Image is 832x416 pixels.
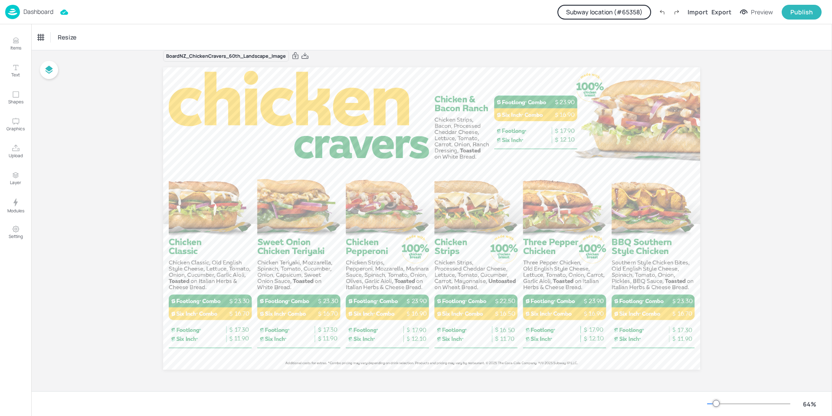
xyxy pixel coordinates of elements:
[711,7,731,17] div: Export
[589,335,603,343] span: 12.10
[799,399,820,409] div: 64 %
[560,128,575,135] span: 17.90
[790,7,813,17] div: Publish
[320,310,342,318] p: 16.70
[669,5,684,20] label: Redo (Ctrl + Y)
[560,136,575,143] span: 12.10
[234,335,249,343] span: 11.90
[585,310,607,318] p: 16.90
[412,335,426,343] span: 12.10
[557,5,651,20] button: Subway location (#65358)
[688,7,708,17] div: Import
[231,297,253,305] p: 23.30
[585,297,607,305] p: 23.90
[163,50,289,62] div: Board NZ_ChickenCravers_60th_Landscape_Image
[655,5,669,20] label: Undo (Ctrl + Z)
[231,310,253,318] p: 16.70
[408,310,430,318] p: 16.90
[323,335,337,343] span: 11.90
[412,327,427,334] span: 17.90
[496,297,518,305] p: 22.50
[674,310,696,318] p: 16.70
[56,33,78,42] span: Resize
[782,5,822,20] button: Publish
[674,297,696,305] p: 23.30
[496,310,518,318] p: 16.50
[323,327,337,334] span: 17.30
[589,327,604,334] span: 17.90
[320,297,342,305] p: 23.30
[556,111,578,119] p: 16.90
[751,7,773,17] div: Preview
[235,327,249,334] span: 17.30
[23,9,53,15] p: Dashboard
[408,297,430,305] p: 23.90
[556,98,578,106] p: 23.90
[500,335,514,343] span: 11.70
[5,5,20,19] img: logo-86c26b7e.jpg
[735,6,778,19] button: Preview
[678,327,692,334] span: 17.30
[678,335,692,343] span: 11.90
[500,327,515,334] span: 16.50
